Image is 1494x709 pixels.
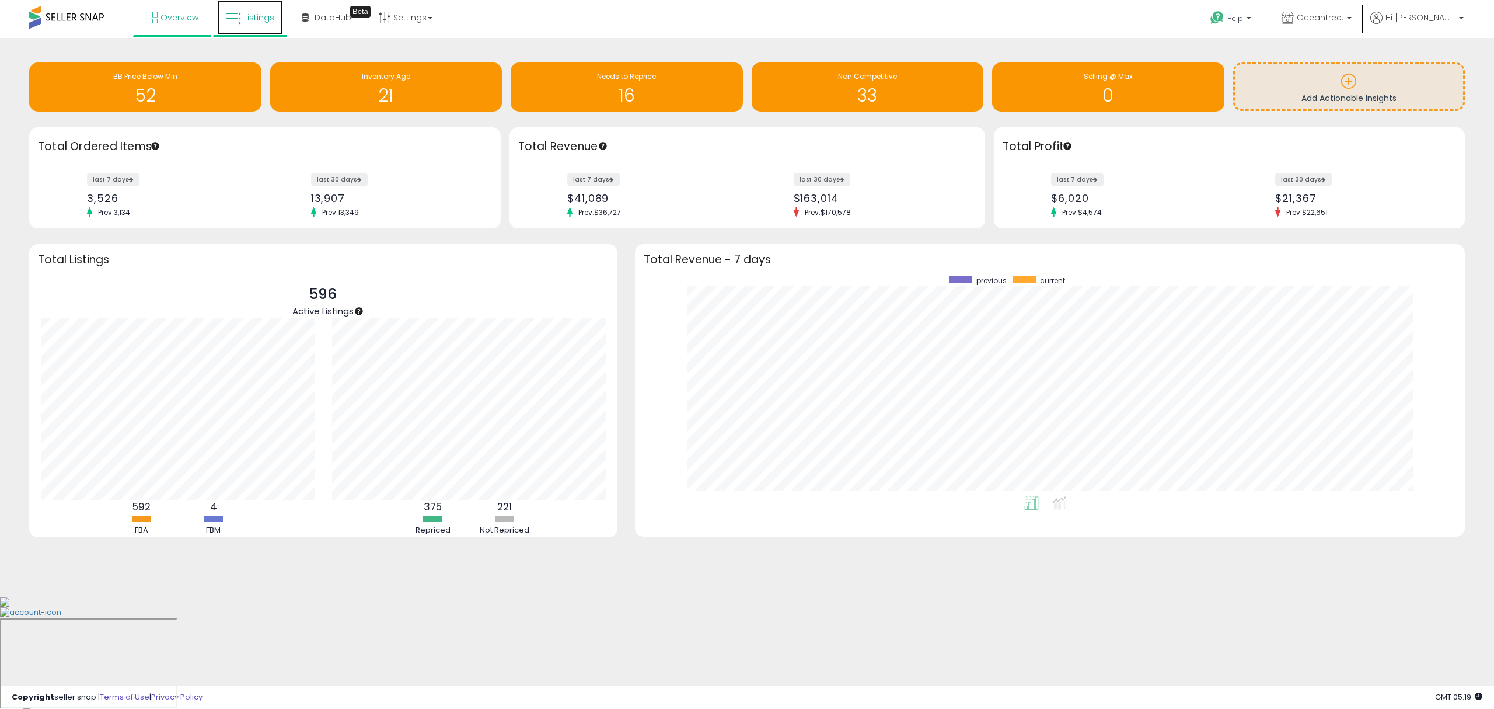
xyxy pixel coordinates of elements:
div: Tooltip anchor [598,141,608,151]
span: DataHub [315,12,351,23]
h1: 21 [276,86,497,105]
div: FBM [179,525,249,536]
span: Prev: $22,651 [1280,207,1334,217]
div: $163,014 [794,192,965,204]
a: BB Price Below Min 52 [29,62,261,112]
span: Needs to Reprice [597,71,656,81]
span: Oceantree. [1297,12,1343,23]
span: current [1040,276,1065,286]
div: Tooltip anchor [350,6,371,18]
span: Selling @ Max [1084,71,1133,81]
span: Add Actionable Insights [1301,92,1397,104]
span: previous [976,276,1007,286]
a: Non Competitive 33 [752,62,984,112]
label: last 30 days [311,173,368,186]
span: Prev: $170,578 [799,207,857,217]
h3: Total Listings [38,255,609,264]
a: Hi [PERSON_NAME] [1370,12,1464,38]
div: Tooltip anchor [1062,141,1073,151]
span: Prev: $36,727 [573,207,627,217]
span: Prev: 3,134 [92,207,136,217]
a: Needs to Reprice 16 [511,62,743,112]
a: Add Actionable Insights [1235,64,1464,109]
p: 596 [292,283,354,305]
div: 13,907 [311,192,480,204]
span: Non Competitive [838,71,897,81]
b: 4 [210,500,217,514]
h1: 16 [516,86,737,105]
a: Help [1201,2,1263,38]
div: Tooltip anchor [354,306,364,317]
a: Inventory Age 21 [270,62,502,112]
label: last 30 days [1275,173,1332,186]
label: last 7 days [567,173,620,186]
h3: Total Ordered Items [38,138,492,155]
span: BB Price Below Min [113,71,177,81]
div: $6,020 [1051,192,1220,204]
span: Help [1227,13,1243,23]
span: Hi [PERSON_NAME] [1385,12,1455,23]
b: 375 [424,500,442,514]
span: Prev: $4,574 [1056,207,1108,217]
h1: 0 [998,86,1219,105]
i: Get Help [1210,11,1224,25]
div: $41,089 [567,192,738,204]
h3: Total Revenue - 7 days [644,255,1457,264]
div: Not Repriced [470,525,540,536]
div: 3,526 [87,192,256,204]
h3: Total Revenue [518,138,976,155]
label: last 7 days [1051,173,1104,186]
b: 221 [497,500,512,514]
span: Inventory Age [362,71,410,81]
span: Overview [160,12,198,23]
a: Selling @ Max 0 [992,62,1224,112]
h1: 33 [758,86,978,105]
div: FBA [107,525,177,536]
div: Repriced [398,525,468,536]
b: 592 [132,500,151,514]
span: Listings [244,12,274,23]
label: last 30 days [794,173,850,186]
div: Tooltip anchor [150,141,160,151]
div: $21,367 [1275,192,1444,204]
label: last 7 days [87,173,139,186]
span: Prev: 13,349 [316,207,365,217]
h3: Total Profit [1003,138,1457,155]
span: Active Listings [292,305,354,317]
h1: 52 [35,86,256,105]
